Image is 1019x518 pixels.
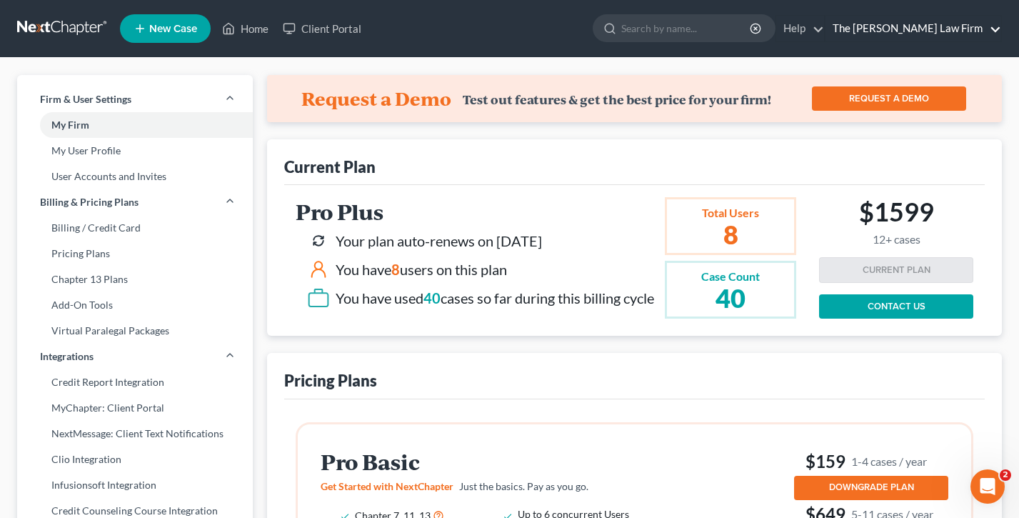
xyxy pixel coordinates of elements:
[463,92,771,107] div: Test out features & get the best price for your firm!
[40,92,131,106] span: Firm & User Settings
[701,221,760,247] h2: 8
[819,257,973,283] button: CURRENT PLAN
[17,241,253,267] a: Pricing Plans
[17,369,253,395] a: Credit Report Integration
[215,16,276,41] a: Home
[17,267,253,292] a: Chapter 13 Plans
[17,395,253,421] a: MyChapter: Client Portal
[829,482,914,493] span: DOWNGRADE PLAN
[851,454,927,469] small: 1-4 cases / year
[794,450,948,473] h3: $159
[276,16,368,41] a: Client Portal
[819,294,973,319] a: CONTACT US
[17,112,253,138] a: My Firm
[321,450,686,474] h2: Pro Basic
[40,349,94,364] span: Integrations
[301,87,451,110] h4: Request a Demo
[17,164,253,189] a: User Accounts and Invites
[776,16,824,41] a: Help
[794,476,948,500] button: DOWNGRADE PLAN
[40,195,139,209] span: Billing & Pricing Plans
[17,292,253,318] a: Add-On Tools
[336,231,542,251] div: Your plan auto-renews on [DATE]
[701,269,760,285] div: Case Count
[812,86,966,111] a: REQUEST A DEMO
[970,469,1005,504] iframe: Intercom live chat
[321,480,453,492] span: Get Started with NextChapter
[149,24,197,34] span: New Case
[17,318,253,344] a: Virtual Paralegal Packages
[284,370,377,391] div: Pricing Plans
[1000,469,1011,481] span: 2
[17,86,253,112] a: Firm & User Settings
[423,289,441,307] span: 40
[701,205,760,221] div: Total Users
[701,285,760,311] h2: 40
[17,447,253,472] a: Clio Integration
[17,421,253,447] a: NextMessage: Client Text Notifications
[621,15,752,41] input: Search by name...
[859,196,934,246] h2: $1599
[284,156,376,177] div: Current Plan
[391,261,400,278] span: 8
[825,16,1001,41] a: The [PERSON_NAME] Law Firm
[459,480,588,492] span: Just the basics. Pay as you go.
[17,472,253,498] a: Infusionsoft Integration
[17,189,253,215] a: Billing & Pricing Plans
[17,344,253,369] a: Integrations
[17,138,253,164] a: My User Profile
[17,215,253,241] a: Billing / Credit Card
[336,288,654,309] div: You have used cases so far during this billing cycle
[336,259,507,280] div: You have users on this plan
[859,233,934,246] small: 12+ cases
[296,200,654,224] h2: Pro Plus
